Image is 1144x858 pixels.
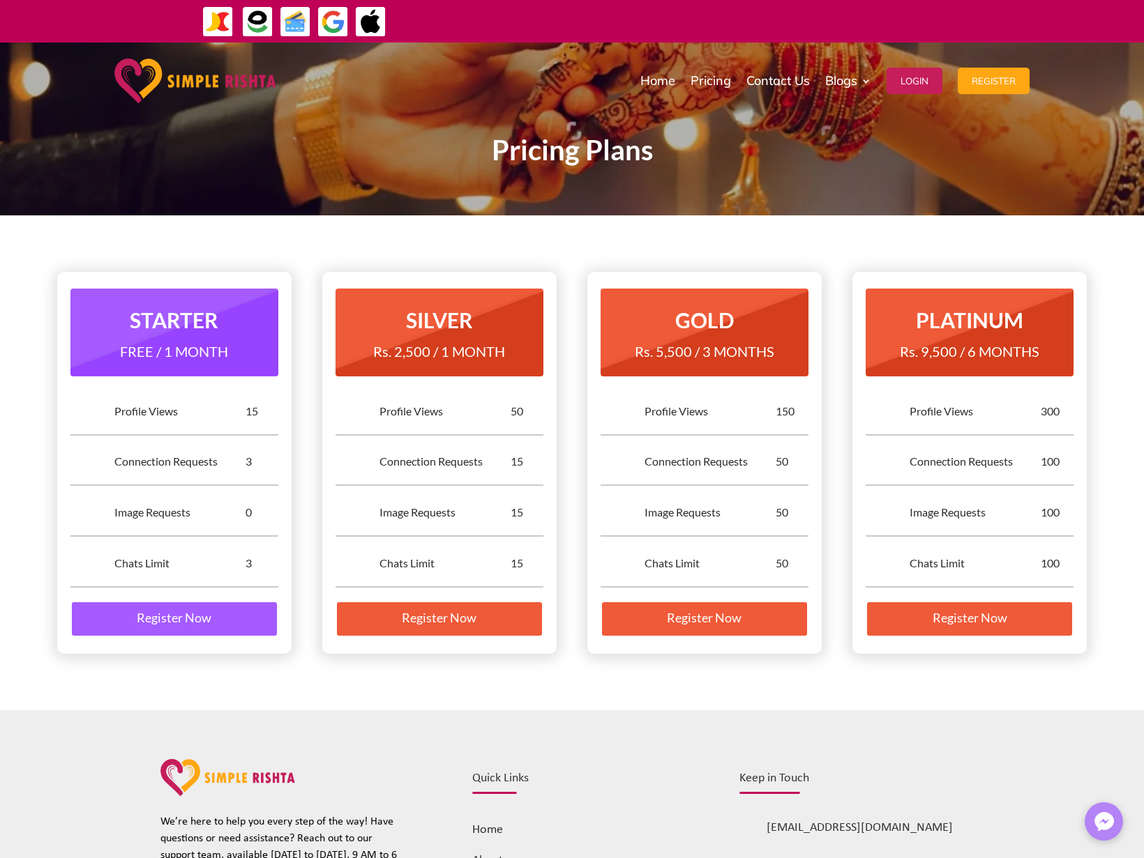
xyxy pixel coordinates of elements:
img: GooglePay-icon [317,6,349,38]
div: Connection Requests [910,454,1041,469]
a: Home [472,823,503,836]
a: Register Now [336,601,543,637]
div: Chats Limit [645,556,776,571]
span: Rs. 5,500 / 3 MONTHS [635,343,774,360]
a: Pricing [691,46,731,116]
span: [EMAIL_ADDRESS][DOMAIN_NAME] [767,821,953,834]
div: Profile Views [114,404,246,419]
span: Rs. 9,500 / 6 MONTHS [900,343,1039,360]
a: Contact Us [746,46,810,116]
a: Blogs [825,46,871,116]
button: Register [958,68,1030,94]
strong: GOLD [675,307,734,332]
a: Register Now [866,601,1073,637]
strong: PLATINUM [916,307,1023,332]
div: Profile Views [379,404,511,419]
div: Chats Limit [379,556,511,571]
strong: STARTER [130,307,218,332]
span: FREE / 1 MONTH [120,343,228,360]
div: Image Requests [645,505,776,520]
img: Credit Cards [280,6,311,38]
h4: Keep in Touch [739,772,984,792]
div: Chats Limit [910,556,1041,571]
button: Login [887,68,942,94]
img: Messenger [1090,808,1118,836]
div: Connection Requests [114,454,246,469]
div: Image Requests [910,505,1041,520]
img: JazzCash-icon [202,6,234,38]
div: Profile Views [645,404,776,419]
img: website-logo-pink-orange [160,759,295,796]
a: Login [887,46,942,116]
a: Register Now [601,601,808,637]
a: Register Now [70,601,278,637]
strong: SILVER [406,307,473,332]
div: Chats Limit [114,556,246,571]
h4: Quick Links [472,772,694,792]
a: Simple rishta logo [160,786,295,798]
div: Image Requests [114,505,246,520]
div: Connection Requests [379,454,511,469]
a: Register [958,46,1030,116]
div: Image Requests [379,505,511,520]
div: Connection Requests [645,454,776,469]
div: Profile Views [910,404,1041,419]
img: ApplePay-icon [355,6,386,38]
img: EasyPaisa-icon [242,6,273,38]
span: Rs. 2,500 / 1 MONTH [373,343,505,360]
a: Home [640,46,675,116]
p: Pricing Plans [195,142,949,159]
